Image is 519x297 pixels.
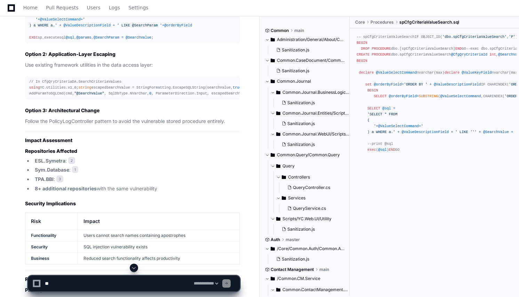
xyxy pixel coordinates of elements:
strong: Sym.Database [35,167,69,173]
span: + [397,130,399,134]
button: Common.Journal.WebUI/Scripts/YC.Web.UI/Utility [271,129,350,140]
span: + [38,17,40,22]
span: Core [355,19,365,25]
span: + [419,124,421,128]
span: @ValueDescriptionField [402,130,449,134]
button: Sanitization.js [279,119,346,129]
span: @orderByField [374,82,402,86]
strong: TPA.BBI [35,176,54,182]
button: Common.CaseDocument/Common.CaseDocument.WebUI/Scripts/YC.Web.UI/Utility [265,55,344,66]
button: Common.Query/Common.Query [265,149,344,160]
strong: Functionality [31,233,56,238]
span: Users [87,6,101,10]
span: Sanitization.js [287,100,315,106]
button: Common.Journal [265,76,344,87]
button: Sanitization.js [273,254,340,264]
li: : [33,166,240,174]
span: + [162,23,164,27]
span: PROCEDURE [372,52,391,57]
span: + [451,130,453,134]
span: set [365,82,372,86]
span: -- spCfgCriteriaValueSearch [357,35,414,39]
button: Scripts/YC.Web.UI/Utility [271,213,344,224]
svg: Directory [271,151,275,159]
span: "@SearchValue" [74,91,104,96]
span: Administration/General/About/Common.About/Scripts/YC.Web.UI/Utility [277,37,344,42]
span: + [81,17,83,22]
strong: Business [31,256,49,261]
span: Sanitization.js [287,226,315,232]
strong: Option 2: Application-Layer Escaping [25,51,115,57]
span: @SearchValue [126,35,151,40]
span: @params [77,35,91,40]
span: @ValueSelectCommand [376,71,417,75]
svg: Directory [271,35,275,44]
th: Impact [78,213,240,230]
span: PROCEDURE [372,47,391,51]
span: = [417,94,419,98]
li: : [33,175,240,183]
span: = [121,35,123,40]
span: @SearchValue [483,130,509,134]
li: : [33,157,240,165]
button: /Core/Common.Auth/Common.Auth.WebUI/Scripts/YC.Web.UI/Utility [265,243,344,254]
span: @ValueDescriptionField [64,23,111,27]
span: + [511,130,513,134]
span: Common.Journal.Entities/Scripts/YC.Web.UI/Utility [282,110,350,116]
span: Sanitization.js [287,121,315,126]
span: 0 [149,91,151,96]
span: exec [367,148,376,152]
strong: 8+ additional repositories [35,185,97,191]
span: Common [271,28,289,33]
span: @sql [66,35,74,40]
p: Use existing framework utilities in the data access layer: [25,61,240,69]
span: true [233,85,241,90]
span: Common.CaseDocument/Common.CaseDocument.WebUI/Scripts/YC.Web.UI/Utility [277,58,344,63]
td: Reduced search functionality affects productivity [78,253,240,264]
span: Sanitization.js [282,256,309,262]
div: YC.Utilities.v1_0; escapedSearchValue = StringFormatting.EscapeSQLString(searchValue, ); AddParam... [29,79,235,97]
span: SUBSTRING [419,94,438,98]
span: Auth [271,237,280,242]
span: + [376,124,378,128]
strong: Security Implications [25,200,76,206]
span: main [294,28,304,33]
strong: Repositories Affected [25,148,77,154]
span: BEGIN [357,41,367,45]
span: @CfgQryCriteriaId [451,52,487,57]
span: + [479,130,481,134]
span: @sql [378,148,387,152]
span: /Core/Common.Auth/Common.Auth.WebUI/Scripts/YC.Web.UI/Utility [277,246,344,251]
span: Common.Journal.WebUI/Scripts/YC.Web.UI/Utility [282,131,350,137]
span: Controllers [288,174,310,180]
span: 2 [68,157,75,164]
svg: Directory [282,194,286,202]
li: with the same vulnerability [33,185,240,193]
span: Settings [128,6,148,10]
span: Sanitization.js [282,47,309,53]
span: Home [23,6,38,10]
span: = [402,82,404,86]
span: spCfgCriteriaValueSearch.sql [399,19,459,25]
span: @ValueKeyField [462,71,492,75]
span: CREATE [357,52,369,57]
strong: Impact Assessment [25,137,72,143]
span: 'P' [509,35,515,39]
span: @ValueSelectCommand [378,124,419,128]
span: declare [359,71,374,75]
span: 'ORDER BY ' [404,82,428,86]
p: Follow the PolicyLogController pattern to avoid the vulnerable stored procedure entirely. [25,117,240,125]
span: + [113,23,115,27]
span: declare [445,71,460,75]
button: Sanitization.js [279,140,346,149]
span: Services [288,195,305,201]
svg: Directory [271,56,275,65]
span: using [29,85,40,90]
td: Users cannot search names containing apostrophes [78,230,240,241]
span: Query [282,163,295,169]
button: Administration/General/About/Common.About/Scripts/YC.Web.UI/Utility [265,34,344,45]
button: Common.Journal.Entities/Scripts/YC.Web.UI/Utility [271,108,350,119]
span: @orderByField [389,94,417,98]
svg: Directory [276,130,280,138]
span: QueryService.cs [293,206,326,211]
